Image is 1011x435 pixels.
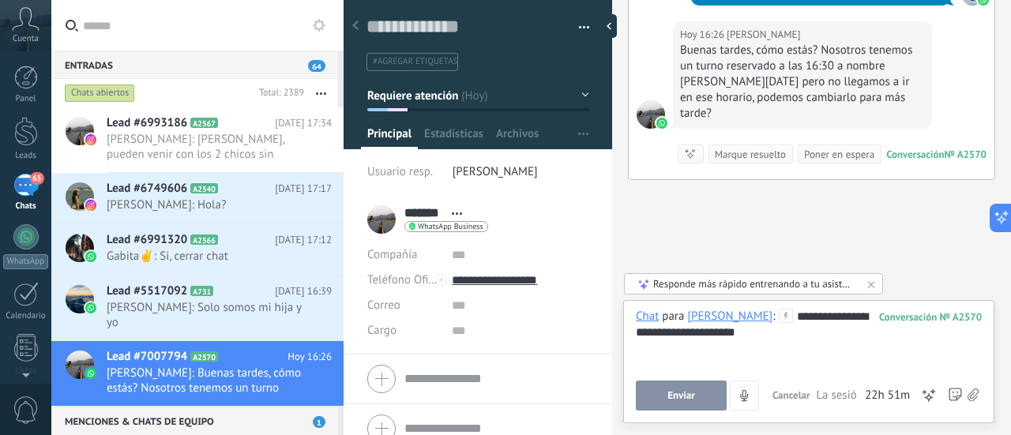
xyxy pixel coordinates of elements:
[190,351,218,362] span: A2570
[367,318,440,343] div: Cargo
[107,249,302,264] span: Gabita✌: Si, cerrar chat
[85,134,96,145] img: instagram.svg
[51,51,338,79] div: Entradas
[865,388,910,403] span: 22h 51m
[367,126,412,149] span: Principal
[653,277,855,291] div: Responde más rápido entrenando a tu asistente AI con tus fuentes de datos
[65,84,135,103] div: Chats abiertos
[715,147,786,162] div: Marque resuelto
[107,232,187,248] span: Lead #6991320
[804,147,874,162] div: Poner en espera
[275,115,332,131] span: [DATE] 17:34
[367,272,449,287] span: Teléfono Oficina
[886,148,944,161] div: Conversación
[418,223,483,231] span: WhatsApp Business
[275,283,332,299] span: [DATE] 16:39
[85,302,96,313] img: waba.svg
[373,56,457,67] span: #agregar etiquetas
[3,94,49,104] div: Panel
[367,242,440,268] div: Compañía
[817,388,862,403] span: La sesión de mensajería finaliza en:
[85,200,96,211] img: instagram.svg
[367,298,400,313] span: Correo
[288,349,332,365] span: Hoy 16:26
[13,34,39,44] span: Cuenta
[601,14,617,38] div: Ocultar
[496,126,539,149] span: Archivos
[636,381,727,411] button: Enviar
[253,85,304,101] div: Total: 2389
[51,276,344,340] a: Lead #5517092 A731 [DATE] 16:39 [PERSON_NAME]: Solo somos mi hija y yo
[51,224,344,275] a: Lead #6991320 A2566 [DATE] 17:12 Gabita✌: Si, cerrar chat
[680,43,925,122] div: Buenas tardes, cómo estás? Nosotros tenemos un turno reservado a las 16:30 a nombre [PERSON_NAME]...
[3,201,49,212] div: Chats
[313,416,325,428] span: 1
[879,310,982,324] div: 2570
[107,132,302,162] span: [PERSON_NAME]: [PERSON_NAME], pueden venir con los 2 chicos sin problema y el segundo lo sumamos ...
[190,118,218,128] span: A2567
[51,107,344,172] a: Lead #6993186 A2567 [DATE] 17:34 [PERSON_NAME]: [PERSON_NAME], pueden venir con los 2 chicos sin ...
[667,390,695,401] span: Enviar
[107,349,187,365] span: Lead #7007794
[367,324,397,336] span: Cargo
[275,181,332,197] span: [DATE] 17:17
[662,309,684,324] span: para
[107,181,187,197] span: Lead #6749606
[766,381,817,411] button: Cancelar
[51,407,338,435] div: Menciones & Chats de equipo
[367,293,400,318] button: Correo
[772,309,775,324] span: :
[656,118,667,129] img: waba.svg
[308,60,325,72] span: 64
[30,172,43,185] span: 65
[637,100,665,129] span: Ignacio
[945,148,987,161] div: № A2570
[190,286,213,296] span: A731
[453,164,538,179] span: [PERSON_NAME]
[107,197,302,212] span: [PERSON_NAME]: Hola?
[304,79,338,107] button: Más
[772,388,810,402] span: Cancelar
[3,311,49,321] div: Calendario
[275,232,332,248] span: [DATE] 17:12
[107,115,187,131] span: Lead #6993186
[51,173,344,223] a: Lead #6749606 A2540 [DATE] 17:17 [PERSON_NAME]: Hola?
[190,234,218,245] span: A2566
[107,300,302,330] span: [PERSON_NAME]: Solo somos mi hija y yo
[680,27,727,43] div: Hoy 16:26
[107,283,187,299] span: Lead #5517092
[727,27,800,43] span: Ignacio
[367,164,433,179] span: Usuario resp.
[85,368,96,379] img: waba.svg
[51,341,344,406] a: Lead #7007794 A2570 Hoy 16:26 [PERSON_NAME]: Buenas tardes, cómo estás? Nosotros tenemos un turno...
[367,268,440,293] button: Teléfono Oficina
[190,183,218,193] span: A2540
[367,159,441,185] div: Usuario resp.
[3,254,48,269] div: WhatsApp
[687,309,772,323] div: Ignacio
[424,126,483,149] span: Estadísticas
[817,388,911,403] div: La sesión de mensajería finaliza en
[107,366,302,396] span: [PERSON_NAME]: Buenas tardes, cómo estás? Nosotros tenemos un turno reservado a las 16:30 a nombr...
[3,151,49,161] div: Leads
[85,251,96,262] img: waba.svg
